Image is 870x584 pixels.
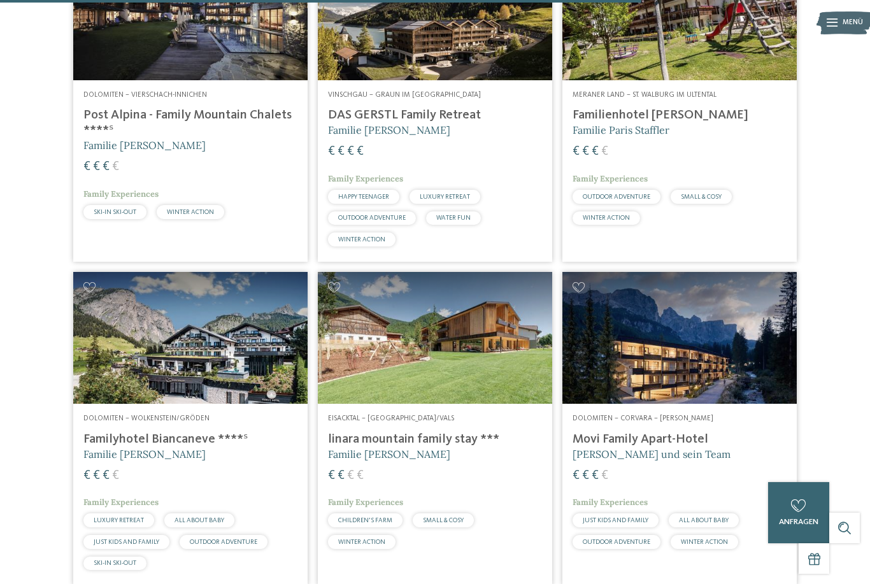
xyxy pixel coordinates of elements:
[83,432,297,447] h4: Familyhotel Biancaneve ****ˢ
[328,469,335,482] span: €
[573,448,731,460] span: [PERSON_NAME] und sein Team
[112,160,119,173] span: €
[338,145,345,158] span: €
[573,469,580,482] span: €
[328,91,481,99] span: Vinschgau – Graun im [GEOGRAPHIC_DATA]
[601,145,608,158] span: €
[573,124,669,136] span: Familie Paris Staffler
[423,517,464,523] span: SMALL & COSY
[328,108,542,123] h4: DAS GERSTL Family Retreat
[583,539,650,545] span: OUTDOOR ADVENTURE
[112,469,119,482] span: €
[601,469,608,482] span: €
[338,517,392,523] span: CHILDREN’S FARM
[573,173,648,184] span: Family Experiences
[420,194,470,200] span: LUXURY RETREAT
[167,209,214,215] span: WINTER ACTION
[583,194,650,200] span: OUTDOOR ADVENTURE
[768,482,829,543] a: anfragen
[562,272,797,404] img: Familienhotels gesucht? Hier findet ihr die besten!
[83,415,210,422] span: Dolomiten – Wolkenstein/Gröden
[583,517,648,523] span: JUST KIDS AND FAMILY
[436,215,471,221] span: WATER FUN
[347,145,354,158] span: €
[328,124,450,136] span: Familie [PERSON_NAME]
[328,497,403,508] span: Family Experiences
[328,173,403,184] span: Family Experiences
[347,469,354,482] span: €
[83,91,207,99] span: Dolomiten – Vierschach-Innichen
[83,139,206,152] span: Familie [PERSON_NAME]
[592,145,599,158] span: €
[592,469,599,482] span: €
[328,145,335,158] span: €
[779,518,818,526] span: anfragen
[338,236,385,243] span: WINTER ACTION
[83,108,297,138] h4: Post Alpina - Family Mountain Chalets ****ˢ
[573,415,713,422] span: Dolomiten – Corvara – [PERSON_NAME]
[94,209,136,215] span: SKI-IN SKI-OUT
[94,539,159,545] span: JUST KIDS AND FAMILY
[573,432,787,447] h4: Movi Family Apart-Hotel
[83,189,159,199] span: Family Experiences
[318,272,552,404] img: Familienhotels gesucht? Hier findet ihr die besten!
[573,91,717,99] span: Meraner Land – St. Walburg im Ultental
[681,539,728,545] span: WINTER ACTION
[338,215,406,221] span: OUTDOOR ADVENTURE
[83,448,206,460] span: Familie [PERSON_NAME]
[338,539,385,545] span: WINTER ACTION
[573,497,648,508] span: Family Experiences
[93,469,100,482] span: €
[93,160,100,173] span: €
[357,145,364,158] span: €
[573,145,580,158] span: €
[338,194,389,200] span: HAPPY TEENAGER
[328,432,542,447] h4: linara mountain family stay ***
[338,469,345,482] span: €
[83,497,159,508] span: Family Experiences
[83,469,90,482] span: €
[679,517,729,523] span: ALL ABOUT BABY
[83,160,90,173] span: €
[573,108,787,123] h4: Familienhotel [PERSON_NAME]
[94,560,136,566] span: SKI-IN SKI-OUT
[175,517,224,523] span: ALL ABOUT BABY
[582,145,589,158] span: €
[94,517,144,523] span: LUXURY RETREAT
[328,448,450,460] span: Familie [PERSON_NAME]
[103,469,110,482] span: €
[681,194,722,200] span: SMALL & COSY
[328,415,454,422] span: Eisacktal – [GEOGRAPHIC_DATA]/Vals
[357,469,364,482] span: €
[73,272,308,404] img: Familienhotels gesucht? Hier findet ihr die besten!
[582,469,589,482] span: €
[583,215,630,221] span: WINTER ACTION
[190,539,257,545] span: OUTDOOR ADVENTURE
[103,160,110,173] span: €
